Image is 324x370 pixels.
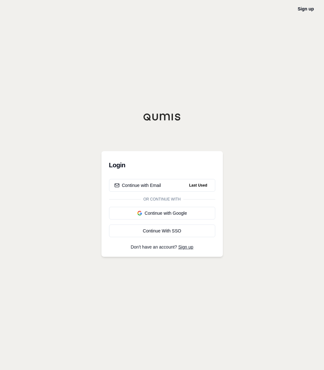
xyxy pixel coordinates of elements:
[109,245,215,249] p: Don't have an account?
[109,225,215,237] a: Continue With SSO
[143,113,181,121] img: Qumis
[298,6,314,11] a: Sign up
[114,228,210,234] div: Continue With SSO
[109,179,215,192] button: Continue with EmailLast Used
[114,182,161,188] div: Continue with Email
[178,244,193,250] a: Sign up
[141,197,183,202] span: Or continue with
[114,210,210,216] div: Continue with Google
[109,207,215,219] button: Continue with Google
[186,182,210,189] span: Last Used
[109,159,215,171] h3: Login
